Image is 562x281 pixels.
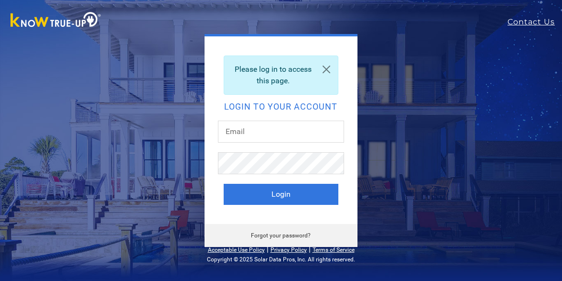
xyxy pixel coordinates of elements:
a: Privacy Policy [270,247,307,253]
div: Please log in to access this page. [224,56,338,95]
a: Close [315,56,338,83]
a: Contact Us [508,16,562,28]
h2: Login to your account [224,102,338,111]
a: Terms of Service [313,247,355,253]
span: | [309,245,311,254]
input: Email [218,121,344,143]
img: Know True-Up [6,10,106,32]
span: | [267,245,269,254]
a: Forgot your password? [251,232,311,239]
button: Login [224,184,338,205]
a: Acceptable Use Policy [208,247,265,253]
